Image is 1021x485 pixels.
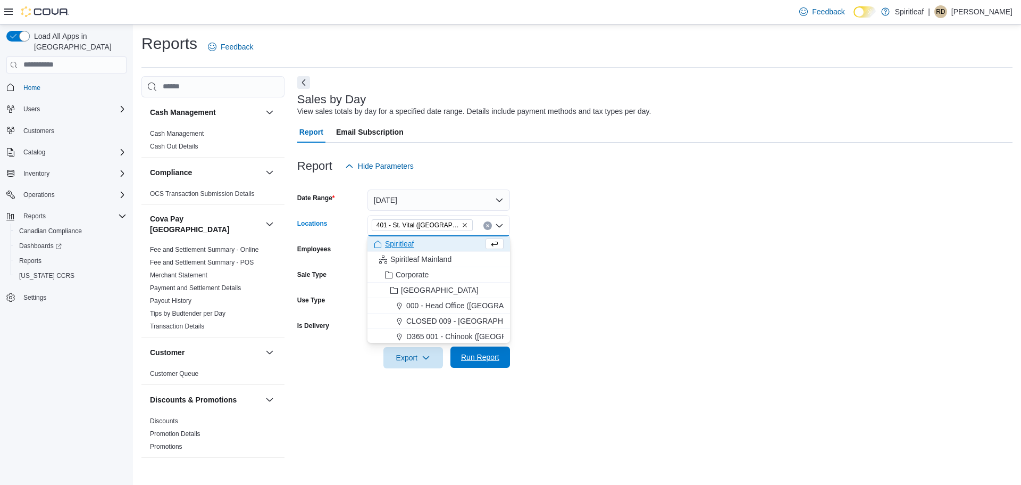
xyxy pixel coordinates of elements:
[23,191,55,199] span: Operations
[150,347,261,358] button: Customer
[19,242,62,250] span: Dashboards
[462,222,468,228] button: Remove 401 - St. Vital (Winnipeg) from selection in this group
[367,267,510,283] button: Corporate
[23,127,54,135] span: Customers
[221,42,253,52] span: Feedback
[150,272,207,279] a: Merchant Statement
[141,243,284,337] div: Cova Pay [GEOGRAPHIC_DATA]
[934,5,947,18] div: Ravi D
[150,310,225,317] a: Tips by Budtender per Day
[141,367,284,384] div: Customer
[11,224,131,239] button: Canadian Compliance
[150,309,225,318] span: Tips by Budtender per Day
[812,6,844,17] span: Feedback
[951,5,1012,18] p: [PERSON_NAME]
[30,31,127,52] span: Load All Apps in [GEOGRAPHIC_DATA]
[299,121,323,143] span: Report
[150,370,198,377] a: Customer Queue
[141,33,197,54] h1: Reports
[297,76,310,89] button: Next
[11,253,131,268] button: Reports
[367,329,510,344] button: D365 001 - Chinook ([GEOGRAPHIC_DATA])
[367,298,510,314] button: 000 - Head Office ([GEOGRAPHIC_DATA])
[390,347,437,368] span: Export
[367,283,510,298] button: [GEOGRAPHIC_DATA]
[141,127,284,157] div: Cash Management
[150,213,261,235] button: Cova Pay [GEOGRAPHIC_DATA]
[150,190,255,198] span: OCS Transaction Submission Details
[6,76,127,333] nav: Complex example
[150,143,198,150] a: Cash Out Details
[150,190,255,198] a: OCS Transaction Submission Details
[495,221,504,230] button: Close list of options
[297,322,329,330] label: Is Delivery
[150,246,259,253] a: Fee and Settlement Summary - Online
[853,6,876,18] input: Dark Mode
[150,259,254,266] a: Fee and Settlement Summary - POS
[15,225,86,237] a: Canadian Compliance
[2,290,131,305] button: Settings
[396,269,429,280] span: Corporate
[19,188,127,201] span: Operations
[150,394,261,405] button: Discounts & Promotions
[150,430,200,438] span: Promotion Details
[2,166,131,181] button: Inventory
[297,245,331,253] label: Employees
[297,93,366,106] h3: Sales by Day
[263,106,276,119] button: Cash Management
[385,239,414,249] span: Spiritleaf
[263,166,276,179] button: Compliance
[2,187,131,202] button: Operations
[150,142,198,151] span: Cash Out Details
[150,323,204,330] a: Transaction Details
[2,80,131,95] button: Home
[150,167,192,178] h3: Compliance
[19,227,82,235] span: Canadian Compliance
[23,105,40,113] span: Users
[150,417,178,425] a: Discounts
[23,293,46,302] span: Settings
[895,5,924,18] p: Spiritleaf
[406,300,549,311] span: 000 - Head Office ([GEOGRAPHIC_DATA])
[297,194,335,202] label: Date Range
[19,272,74,280] span: [US_STATE] CCRS
[19,167,54,180] button: Inventory
[150,394,237,405] h3: Discounts & Promotions
[297,219,328,228] label: Locations
[15,240,66,252] a: Dashboards
[450,347,510,368] button: Run Report
[15,254,46,267] a: Reports
[297,160,332,172] h3: Report
[795,1,849,22] a: Feedback
[19,188,59,201] button: Operations
[367,236,510,252] button: Spiritleaf
[141,187,284,204] div: Compliance
[406,331,557,342] span: D365 001 - Chinook ([GEOGRAPHIC_DATA])
[19,257,41,265] span: Reports
[2,145,131,160] button: Catalog
[358,161,414,171] span: Hide Parameters
[19,81,45,94] a: Home
[11,239,131,253] a: Dashboards
[11,268,131,283] button: [US_STATE] CCRS
[390,254,451,265] span: Spiritleaf Mainland
[19,103,127,116] span: Users
[204,36,257,57] a: Feedback
[928,5,930,18] p: |
[15,254,127,267] span: Reports
[2,102,131,117] button: Users
[19,146,127,159] span: Catalog
[263,218,276,231] button: Cova Pay [GEOGRAPHIC_DATA]
[341,155,418,177] button: Hide Parameters
[150,130,204,137] a: Cash Management
[15,269,79,282] a: [US_STATE] CCRS
[150,297,191,305] span: Payout History
[23,148,45,157] span: Catalog
[150,129,204,138] span: Cash Management
[150,417,178,425] span: Discounts
[150,443,182,450] a: Promotions
[483,221,492,230] button: Clear input
[19,291,51,304] a: Settings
